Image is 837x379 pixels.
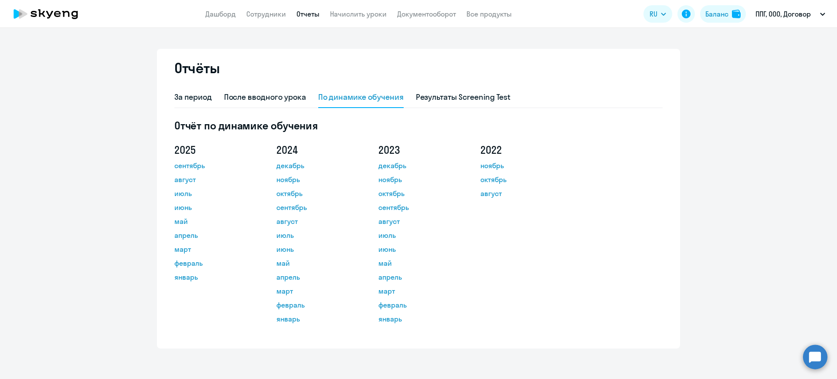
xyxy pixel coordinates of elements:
a: март [276,286,355,296]
a: август [174,174,253,185]
a: февраль [174,258,253,268]
img: balance [732,10,741,18]
button: ППГ, ООО, Договор [751,3,830,24]
a: март [174,244,253,254]
a: март [378,286,457,296]
a: Все продукты [466,10,512,18]
a: ноябрь [480,160,559,171]
a: декабрь [276,160,355,171]
a: январь [174,272,253,282]
a: апрель [378,272,457,282]
h2: Отчёты [174,59,220,77]
a: ноябрь [378,174,457,185]
button: Балансbalance [700,5,746,23]
a: январь [378,314,457,324]
h5: 2023 [378,143,457,157]
a: ноябрь [276,174,355,185]
a: июнь [276,244,355,254]
a: июнь [378,244,457,254]
a: февраль [378,300,457,310]
a: Документооборот [397,10,456,18]
a: май [378,258,457,268]
a: сентябрь [174,160,253,171]
div: По динамике обучения [318,91,404,103]
h5: Отчёт по динамике обучения [174,118,663,132]
a: сентябрь [378,202,457,213]
div: Результаты Screening Test [416,91,511,103]
div: Баланс [705,9,728,19]
a: апрель [174,230,253,240]
a: сентябрь [276,202,355,213]
a: май [174,216,253,227]
a: февраль [276,300,355,310]
a: июнь [174,202,253,213]
h5: 2025 [174,143,253,157]
a: июль [174,188,253,199]
a: май [276,258,355,268]
a: август [378,216,457,227]
span: RU [650,9,657,19]
a: Сотрудники [246,10,286,18]
a: январь [276,314,355,324]
a: август [276,216,355,227]
a: июль [276,230,355,240]
h5: 2022 [480,143,559,157]
a: июль [378,230,457,240]
div: За период [174,91,212,103]
a: октябрь [378,188,457,199]
a: Начислить уроки [330,10,387,18]
button: RU [643,5,672,23]
a: октябрь [276,188,355,199]
a: апрель [276,272,355,282]
a: Дашборд [205,10,236,18]
p: ППГ, ООО, Договор [755,9,811,19]
a: Отчеты [296,10,320,18]
a: октябрь [480,174,559,185]
h5: 2024 [276,143,355,157]
div: После вводного урока [224,91,306,103]
a: декабрь [378,160,457,171]
a: август [480,188,559,199]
